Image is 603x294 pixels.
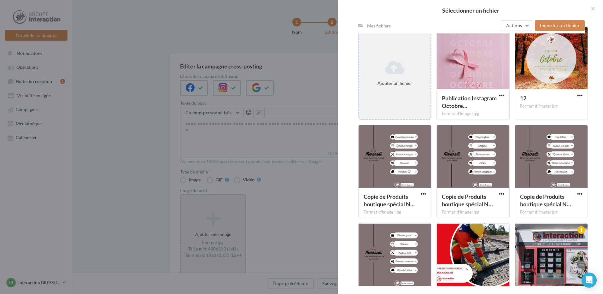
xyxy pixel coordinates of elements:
button: Actions [501,20,532,31]
div: Format d'image: jpg [442,111,504,117]
h2: Sélectionner un fichier [348,8,593,13]
div: Format d'image: jpg [442,209,504,215]
span: Copie de Produits boutique spécial Noël Publication Instagram (8) [364,193,415,208]
span: 12 [520,95,526,102]
div: Format d'image: jpg [520,103,583,109]
div: Mes fichiers [367,23,391,29]
span: Publication Instagram Octobre Rose ruban [442,95,497,109]
div: Open Intercom Messenger [582,273,597,288]
span: Copie de Produits boutique spécial Noël Publication Instagram (3) [442,193,493,208]
span: Actions [506,23,522,28]
div: Ajouter un fichier [362,80,428,86]
span: Copie de Produits boutique spécial Noël Publication Instagram (7) [520,193,571,208]
button: Importer un fichier [535,20,585,31]
div: Format d'image: jpg [364,209,426,215]
span: Importer un fichier [540,23,580,28]
div: Format d'image: jpg [520,209,583,215]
